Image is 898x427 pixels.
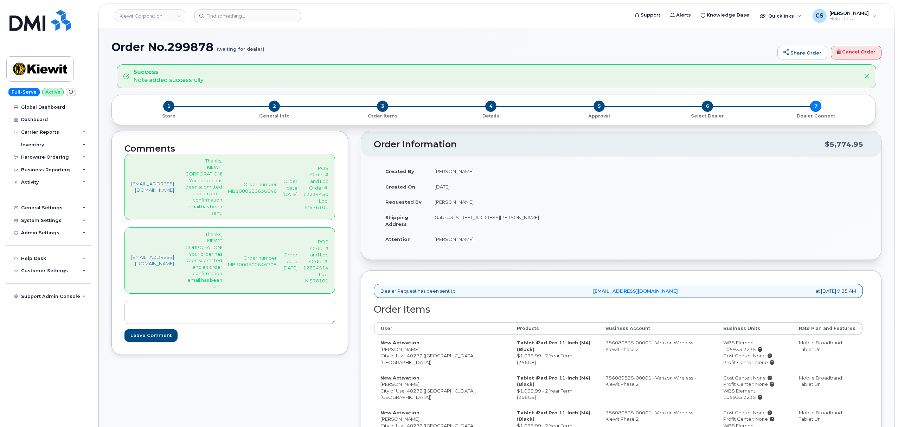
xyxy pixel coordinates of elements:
strong: Tablet iPad Pro 11-Inch (M4) (Black) [517,410,590,422]
strong: New Activation [380,340,419,345]
span: 5 [594,101,605,112]
p: Select Dealer [656,113,759,119]
strong: Shipping Address [385,215,408,227]
div: Profit Center: None [723,359,787,366]
h2: Order Items [374,304,863,315]
th: User [374,322,511,335]
a: [EMAIL_ADDRESS][DOMAIN_NAME] [131,254,174,267]
a: [EMAIL_ADDRESS][DOMAIN_NAME] [131,180,174,193]
strong: Tablet iPad Pro 11-Inch (M4) (Black) [517,340,590,352]
a: [EMAIL_ADDRESS][DOMAIN_NAME] [593,288,678,294]
div: Profit Center: None [723,416,787,422]
h2: Order Information [374,140,825,149]
p: Order date [DATE] [282,251,297,271]
p: Details [440,113,542,119]
span: 1 [163,101,174,112]
td: [DATE] [428,179,616,195]
strong: Created By [385,168,414,174]
td: [PERSON_NAME] [428,164,616,179]
p: Order Items [331,113,434,119]
td: $1,099.99 - 2 Year Term (256GB) [511,370,599,405]
a: 1 Store [117,112,220,119]
th: Products [511,322,599,335]
th: Rate Plan and Features [793,322,862,335]
td: 786080835-00001 - Verizon Wireless - Kiewit Phase 2 [599,370,717,405]
td: Mobile Broadband Tablet Unl [793,335,862,370]
a: Cancel Order [831,46,881,60]
div: Note added successfully [133,68,204,84]
strong: New Activation [380,375,419,381]
iframe: Messenger Launcher [867,396,893,422]
h2: Comments [124,144,335,154]
p: General Info [223,113,326,119]
div: WBS Element: 105933.2235 [723,339,787,352]
td: $1,099.99 - 2 Year Term (256GB) [511,335,599,370]
p: Approval [548,113,650,119]
td: Mobile Broadband Tablet Unl [793,370,862,405]
p: Order number MB1000500636646 [228,181,277,194]
div: WBS Element: 105933.2235 [723,388,787,401]
div: Cost Center: None [723,409,787,416]
td: 786080835-00001 - Verizon Wireless - Kiewit Phase 2 [599,335,717,370]
td: Gate #3 [STREET_ADDRESS][PERSON_NAME] [428,210,616,231]
td: [PERSON_NAME] [428,194,616,210]
p: Store [120,113,217,119]
p: Thanks, KIEWIT CORPORATION! Your order has been submitted and an order confirmation email has bee... [185,231,222,290]
span: 3 [377,101,388,112]
div: Profit Center: None [723,381,787,388]
a: 3 Order Items [328,112,437,119]
th: Business Account [599,322,717,335]
div: Cost Center: None [723,375,787,381]
span: 4 [485,101,496,112]
p: Thanks, KIEWIT CORPORATION! Your order has been submitted and an order confirmation email has bee... [185,158,222,216]
p: POS Order # and Loc Order #: 12234450 Loc: M576101 [303,165,328,211]
span: 2 [269,101,280,112]
a: Share Order [777,46,827,60]
strong: Success [133,68,204,76]
a: 6 Select Dealer [653,112,762,119]
h1: Order No.299878 [111,41,774,53]
th: Business Units [717,322,793,335]
p: Order number MB1000500646708 [228,255,277,268]
strong: Tablet iPad Pro 11-Inch (M4) (Black) [517,375,590,387]
span: 6 [702,101,713,112]
td: [PERSON_NAME] City of Use: 40272 ([GEOGRAPHIC_DATA], [GEOGRAPHIC_DATA]) [374,335,511,370]
a: 5 Approval [545,112,653,119]
a: 4 Details [437,112,545,119]
p: Order date [DATE] [282,178,297,198]
a: 2 General Info [220,112,328,119]
input: Leave Comment [124,329,178,342]
div: Dealer Request has been sent to at [DATE] 9:25 AM [374,284,863,298]
strong: New Activation [380,410,419,415]
strong: Attention [385,236,411,242]
div: Cost Center: None [723,352,787,359]
strong: Requested By [385,199,422,205]
div: $5,774.95 [825,138,863,151]
td: [PERSON_NAME] City of Use: 40272 ([GEOGRAPHIC_DATA], [GEOGRAPHIC_DATA]) [374,370,511,405]
strong: Created On [385,184,415,190]
p: POS Order # and Loc Order #: 12234514 Loc: M576101 [303,238,328,284]
td: [PERSON_NAME] [428,231,616,247]
small: (waiting for dealer) [217,41,264,52]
